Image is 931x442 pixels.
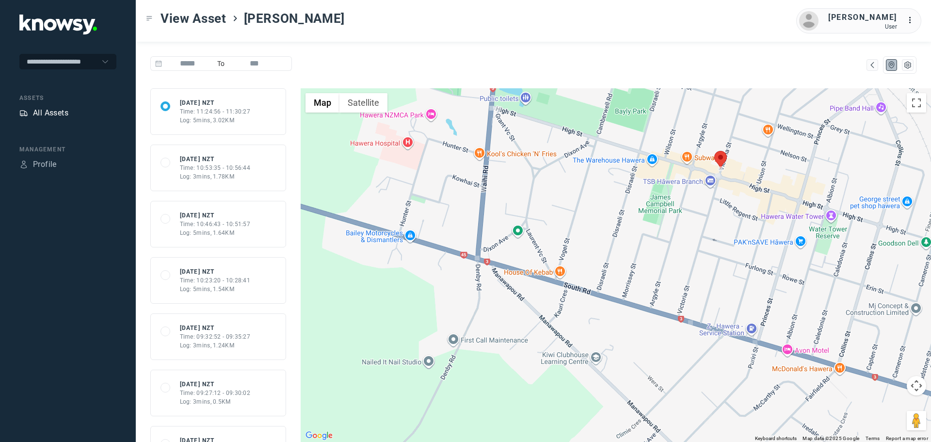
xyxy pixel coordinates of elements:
a: Open this area in Google Maps (opens a new window) [303,429,335,442]
a: ProfileProfile [19,159,57,170]
div: Assets [19,94,116,102]
a: Terms (opens in new tab) [866,436,880,441]
img: avatar.png [799,11,819,31]
div: Map [868,61,877,69]
tspan: ... [907,16,917,24]
div: Log: 5mins, 1.54KM [180,285,251,294]
img: Application Logo [19,15,97,34]
div: Profile [19,160,28,169]
div: > [231,15,239,22]
div: Map [887,61,896,69]
div: Toggle Menu [146,15,153,22]
div: Time: 10:46:43 - 10:51:57 [180,220,251,229]
button: Show satellite imagery [339,93,387,113]
div: Log: 3mins, 1.24KM [180,341,251,350]
div: [DATE] NZT [180,380,251,389]
div: Time: 10:23:20 - 10:28:41 [180,276,251,285]
div: All Assets [33,107,68,119]
div: List [903,61,912,69]
img: Google [303,429,335,442]
div: [DATE] NZT [180,98,251,107]
button: Toggle fullscreen view [907,93,926,113]
div: User [828,23,897,30]
div: Time: 10:53:35 - 10:56:44 [180,164,251,172]
div: Time: 11:24:56 - 11:30:27 [180,107,251,116]
span: View Asset [161,10,226,27]
div: Log: 3mins, 1.78KM [180,172,251,181]
button: Drag Pegman onto the map to open Street View [907,411,926,430]
a: Report a map error [886,436,928,441]
span: [PERSON_NAME] [244,10,345,27]
div: Log: 5mins, 3.02KM [180,116,251,125]
div: Time: 09:27:12 - 09:30:02 [180,389,251,397]
div: Profile [33,159,57,170]
button: Map camera controls [907,376,926,395]
button: Keyboard shortcuts [755,435,797,442]
div: Log: 3mins, 0.5KM [180,397,251,406]
div: Assets [19,109,28,117]
span: To [213,56,229,71]
div: [DATE] NZT [180,155,251,164]
div: : [907,15,918,28]
div: [DATE] NZT [180,267,251,276]
span: Map data ©2025 Google [803,436,859,441]
div: Log: 5mins, 1.64KM [180,229,251,237]
a: AssetsAll Assets [19,107,68,119]
button: Show street map [305,93,339,113]
div: Time: 09:32:52 - 09:35:27 [180,332,251,341]
div: [PERSON_NAME] [828,12,897,23]
div: : [907,15,918,26]
div: [DATE] NZT [180,211,251,220]
div: Management [19,145,116,154]
div: [DATE] NZT [180,324,251,332]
